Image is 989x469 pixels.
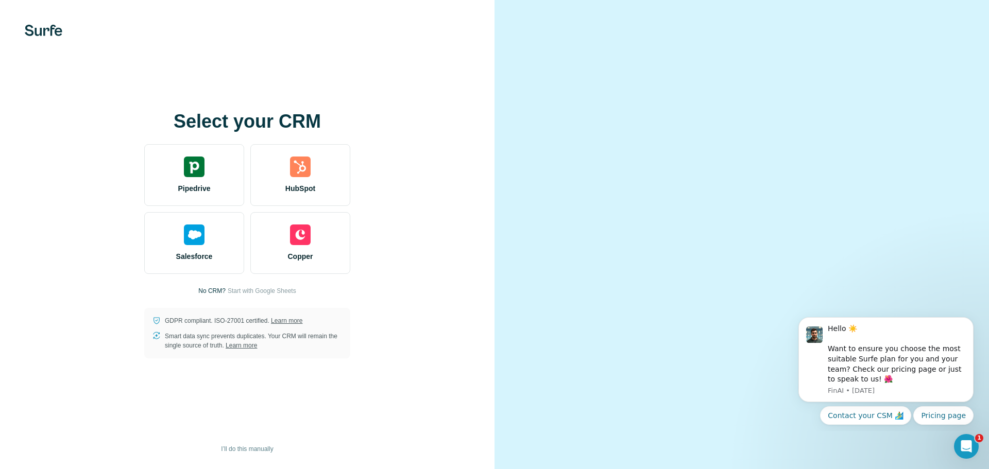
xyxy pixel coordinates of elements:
button: Start with Google Sheets [228,286,296,296]
iframe: Intercom live chat [954,434,979,459]
p: Smart data sync prevents duplicates. Your CRM will remain the single source of truth. [165,332,342,350]
span: HubSpot [285,183,315,194]
p: GDPR compliant. ISO-27001 certified. [165,316,302,325]
span: 1 [975,434,983,442]
h1: Select your CRM [144,111,350,132]
iframe: Intercom notifications message [783,308,989,431]
img: hubspot's logo [290,157,311,177]
img: copper's logo [290,224,311,245]
img: Surfe's logo [25,25,62,36]
a: Learn more [271,317,302,324]
span: Copper [288,251,313,262]
span: I’ll do this manually [221,444,273,454]
img: salesforce's logo [184,224,204,245]
img: pipedrive's logo [184,157,204,177]
span: Pipedrive [178,183,210,194]
button: I’ll do this manually [214,441,280,457]
span: Salesforce [176,251,213,262]
a: Learn more [226,342,257,349]
p: No CRM? [198,286,226,296]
